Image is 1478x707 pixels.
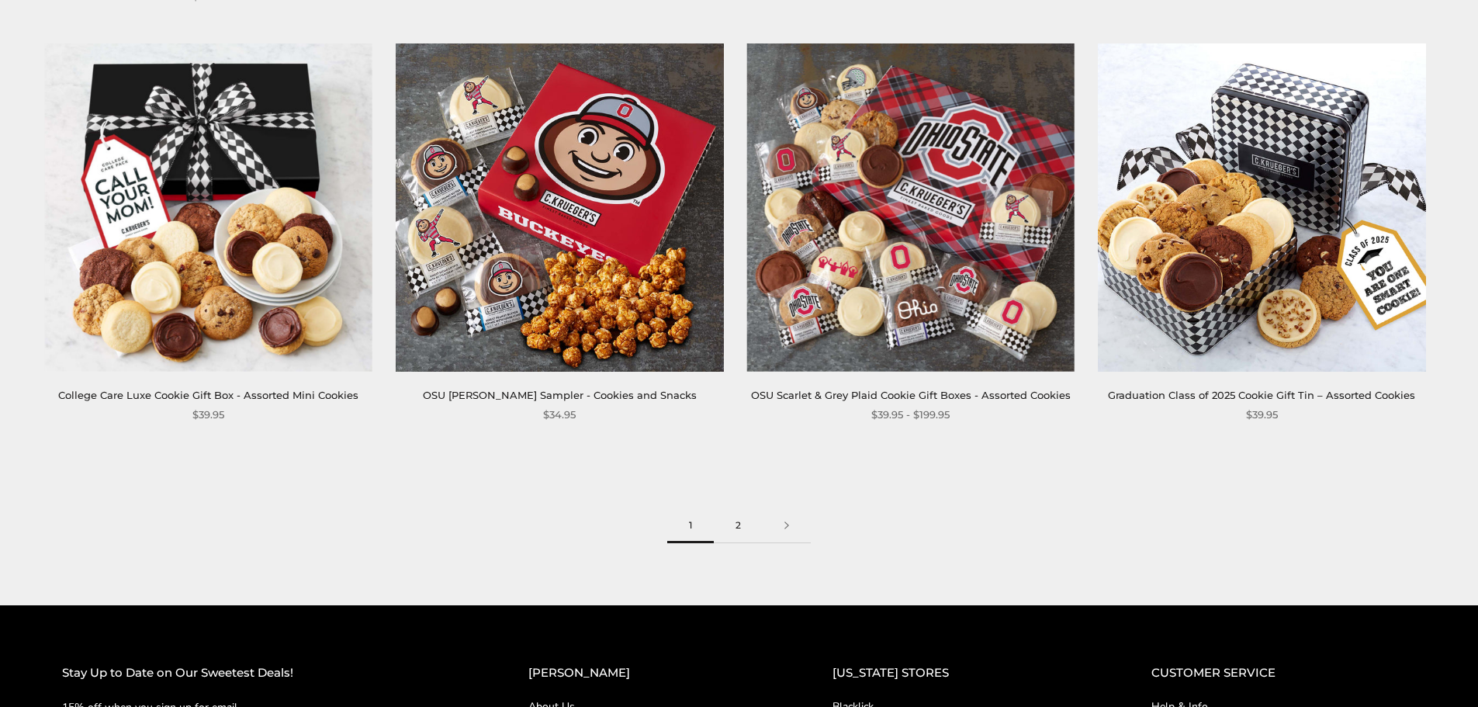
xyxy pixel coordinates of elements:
[1098,43,1425,371] img: Graduation Class of 2025 Cookie Gift Tin – Assorted Cookies
[832,664,1089,683] h2: [US_STATE] STORES
[45,43,372,371] img: College Care Luxe Cookie Gift Box - Assorted Mini Cookies
[751,389,1071,401] a: OSU Scarlet & Grey Plaid Cookie Gift Boxes - Assorted Cookies
[543,407,576,423] span: $34.95
[667,508,714,543] span: 1
[747,43,1075,371] img: OSU Scarlet & Grey Plaid Cookie Gift Boxes - Assorted Cookies
[528,664,770,683] h2: [PERSON_NAME]
[423,389,697,401] a: OSU [PERSON_NAME] Sampler - Cookies and Snacks
[1151,664,1416,683] h2: CUSTOMER SERVICE
[871,407,950,423] span: $39.95 - $199.95
[396,43,723,371] img: OSU Brutus Buckeye Sampler - Cookies and Snacks
[58,389,358,401] a: College Care Luxe Cookie Gift Box - Assorted Mini Cookies
[62,664,466,683] h2: Stay Up to Date on Our Sweetest Deals!
[1246,407,1278,423] span: $39.95
[714,508,763,543] a: 2
[192,407,224,423] span: $39.95
[1108,389,1415,401] a: Graduation Class of 2025 Cookie Gift Tin – Assorted Cookies
[763,508,811,543] a: Next page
